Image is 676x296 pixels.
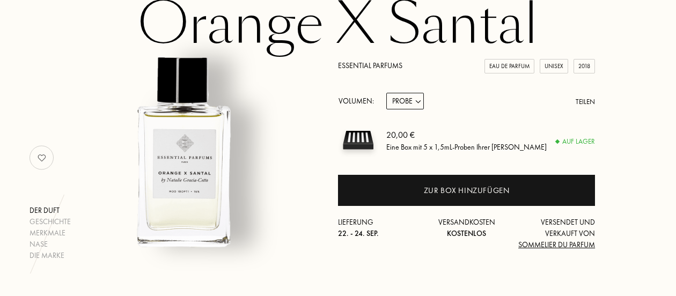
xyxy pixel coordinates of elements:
[556,136,595,147] div: Auf Lager
[574,59,595,73] div: 2018
[424,184,510,197] div: Zur Box hinzufügen
[338,228,379,238] span: 22. - 24. Sep.
[30,239,71,250] div: Nase
[386,128,547,141] div: 20,00 €
[338,93,380,109] div: Volumen:
[30,216,71,227] div: Geschichte
[338,120,378,160] img: sample box
[338,217,424,239] div: Lieferung
[30,250,71,261] div: Die Marke
[540,59,568,73] div: Unisex
[509,217,595,250] div: Versendet und verkauft von
[518,240,595,249] span: Sommelier du Parfum
[484,59,534,73] div: Eau de Parfum
[386,141,547,152] div: Eine Box mit 5 x 1,5mL-Proben Ihrer [PERSON_NAME]
[30,227,71,239] div: Merkmale
[75,43,292,261] img: Orange X Santal Essential Parfums
[30,205,71,216] div: Der Duft
[338,61,402,70] a: Essential Parfums
[31,147,53,168] img: no_like_p.png
[447,228,486,238] span: Kostenlos
[576,97,595,107] div: Teilen
[424,217,510,239] div: Versandkosten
